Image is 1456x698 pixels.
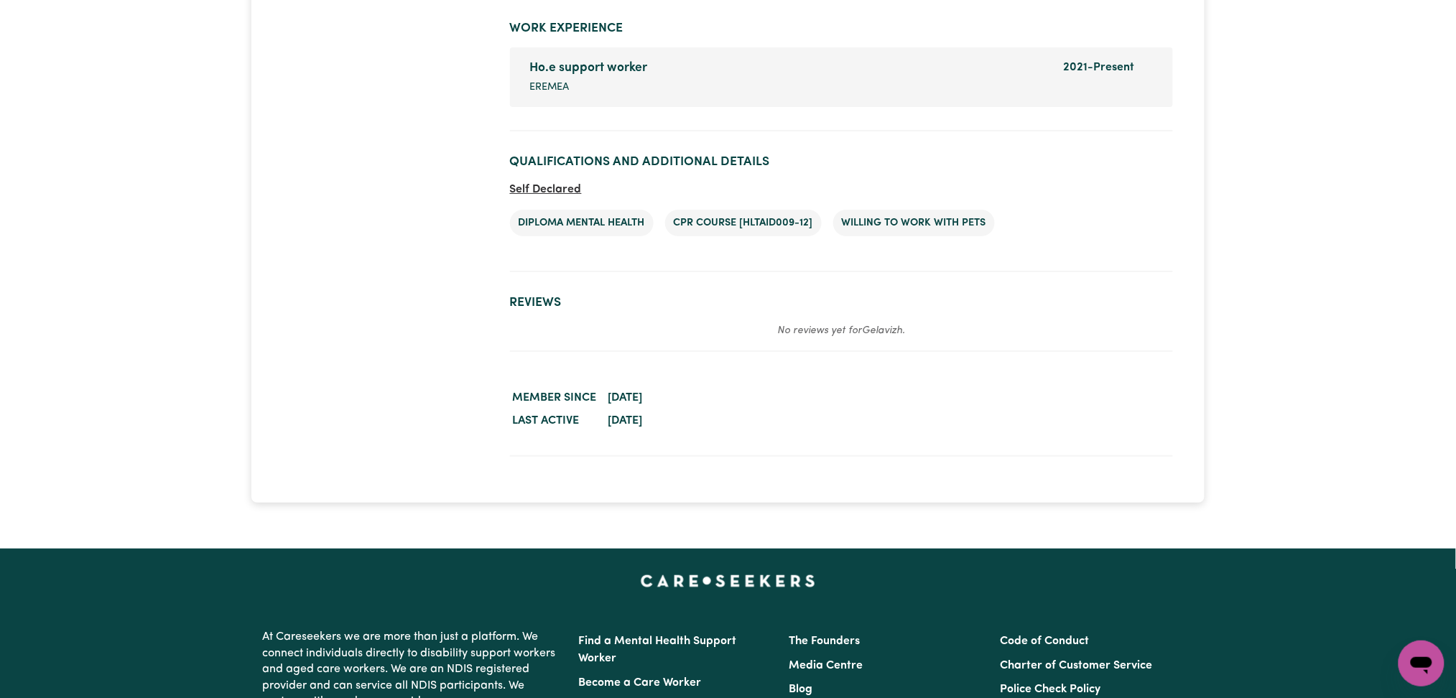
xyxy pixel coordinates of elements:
h2: Qualifications and Additional Details [510,154,1173,169]
a: Careseekers home page [641,574,815,586]
a: Find a Mental Health Support Worker [579,636,737,664]
span: Self Declared [510,184,582,195]
h2: Reviews [510,295,1173,310]
div: Ho.e support worker [530,59,1047,78]
span: Eremea [530,80,570,96]
li: Diploma Mental Health [510,210,654,237]
a: Code of Conduct [1000,636,1089,647]
time: [DATE] [608,392,643,404]
a: Become a Care Worker [579,677,702,689]
a: Charter of Customer Service [1000,660,1152,671]
em: No reviews yet for Gelavizh . [777,325,905,336]
a: Police Check Policy [1000,684,1100,695]
dt: Member since [510,386,600,409]
span: 2021 - Present [1064,62,1135,73]
li: Willing to work with pets [833,210,995,237]
h2: Work Experience [510,21,1173,36]
a: Media Centre [789,660,863,671]
a: The Founders [789,636,861,647]
dt: Last active [510,409,600,432]
iframe: Button to launch messaging window [1399,641,1445,687]
time: [DATE] [608,415,643,427]
a: Blog [789,684,813,695]
li: CPR Course [HLTAID009-12] [665,210,822,237]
